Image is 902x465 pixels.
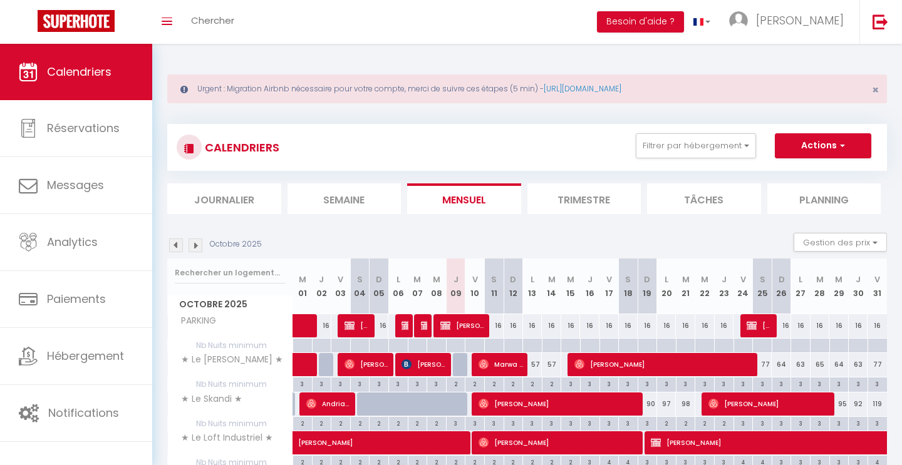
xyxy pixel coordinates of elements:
div: 2 [465,377,484,389]
span: [PERSON_NAME] [345,314,370,337]
span: [PERSON_NAME] [345,352,390,376]
abbr: S [491,273,497,285]
div: 64 [829,353,849,376]
abbr: J [856,273,861,285]
span: Paiements [47,291,106,307]
li: Trimestre [527,183,641,214]
div: 16 [580,314,599,337]
div: 3 [485,417,504,429]
th: 23 [715,258,734,314]
div: 57 [542,353,561,376]
abbr: J [454,273,459,285]
div: 98 [676,392,695,416]
th: 25 [753,258,772,314]
div: 97 [657,392,676,416]
span: Andrian Barbascumpa [306,392,351,416]
div: 3 [542,417,561,429]
div: 2 [293,417,312,429]
div: 64 [772,353,791,376]
span: ★ Le [PERSON_NAME] ★ [170,353,286,367]
th: 21 [676,258,695,314]
div: 3 [504,417,523,429]
div: 16 [695,314,715,337]
div: 16 [791,314,811,337]
th: 16 [580,258,599,314]
abbr: S [625,273,631,285]
div: 3 [868,417,887,429]
span: Analytics [47,234,98,250]
abbr: D [779,273,785,285]
div: 16 [676,314,695,337]
th: 04 [350,258,370,314]
a: [PERSON_NAME] [293,431,313,455]
div: 2 [351,417,370,429]
div: 16 [561,314,581,337]
div: 3 [619,417,638,429]
div: 2 [715,417,734,429]
th: 11 [484,258,504,314]
div: 3 [561,377,580,389]
div: 16 [772,314,791,337]
div: 3 [772,417,791,429]
abbr: L [397,273,400,285]
div: 3 [830,417,849,429]
div: 3 [849,417,868,429]
span: Nb Nuits minimum [168,417,293,431]
th: 24 [734,258,753,314]
div: 3 [447,417,465,429]
div: 3 [389,377,408,389]
span: [PERSON_NAME] [708,392,831,416]
div: 3 [465,417,484,429]
div: 16 [638,314,657,337]
div: 3 [734,377,753,389]
abbr: M [835,273,842,285]
div: 16 [599,314,619,337]
th: 09 [446,258,465,314]
input: Rechercher un logement... [175,262,286,284]
abbr: S [760,273,765,285]
div: 3 [811,417,829,429]
div: 77 [868,353,887,376]
abbr: V [338,273,343,285]
li: Planning [767,183,881,214]
div: 63 [791,353,811,376]
p: Octobre 2025 [210,238,262,250]
button: Gestion des prix [794,233,887,252]
div: 16 [504,314,523,337]
span: Octobre 2025 [168,295,293,314]
span: Notifications [48,405,119,421]
div: 2 [542,377,561,389]
span: [PERSON_NAME] [747,314,772,337]
div: 2 [447,377,465,389]
span: [PERSON_NAME] [574,352,755,376]
span: Calendriers [47,64,111,79]
span: [PERSON_NAME] [440,314,485,337]
th: 05 [370,258,389,314]
div: 3 [676,377,695,389]
div: 57 [523,353,542,376]
abbr: L [799,273,802,285]
div: 3 [581,377,599,389]
abbr: M [299,273,306,285]
div: 2 [504,377,523,389]
div: 16 [811,314,830,337]
th: 03 [331,258,351,314]
th: 29 [829,258,849,314]
span: Messages [47,177,104,193]
h3: CALENDRIERS [202,133,279,161]
th: 14 [542,258,561,314]
div: 3 [351,377,370,389]
abbr: D [376,273,382,285]
div: 16 [619,314,638,337]
th: 08 [427,258,447,314]
div: 16 [523,314,542,337]
th: 02 [312,258,331,314]
abbr: M [548,273,556,285]
span: [PERSON_NAME] [421,314,427,337]
th: 01 [293,258,313,314]
span: [PERSON_NAME] [402,352,447,376]
abbr: D [644,273,650,285]
button: Filtrer par hébergement [636,133,756,158]
abbr: M [682,273,690,285]
img: ... [729,11,748,30]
